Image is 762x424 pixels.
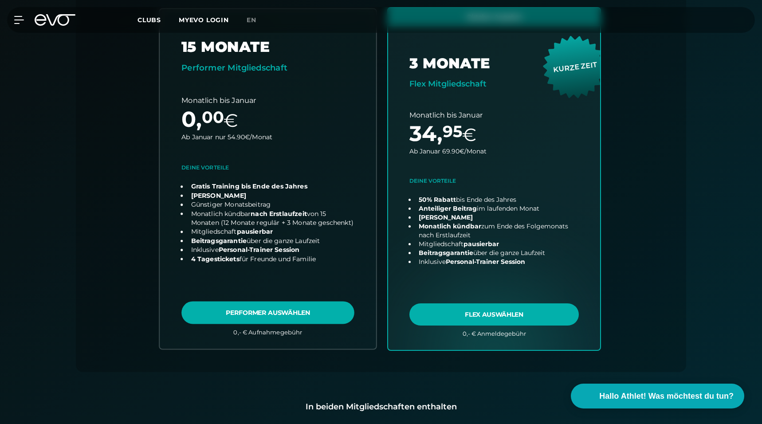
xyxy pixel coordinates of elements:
span: en [247,16,256,24]
button: Hallo Athlet! Was möchtest du tun? [571,384,744,408]
a: choose plan [160,9,376,349]
a: choose plan [388,8,600,350]
span: Hallo Athlet! Was möchtest du tun? [599,390,734,402]
a: en [247,15,267,25]
a: MYEVO LOGIN [179,16,229,24]
span: Clubs [137,16,161,24]
a: Clubs [137,16,179,24]
div: In beiden Mitgliedschaften enthalten [90,400,672,413]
